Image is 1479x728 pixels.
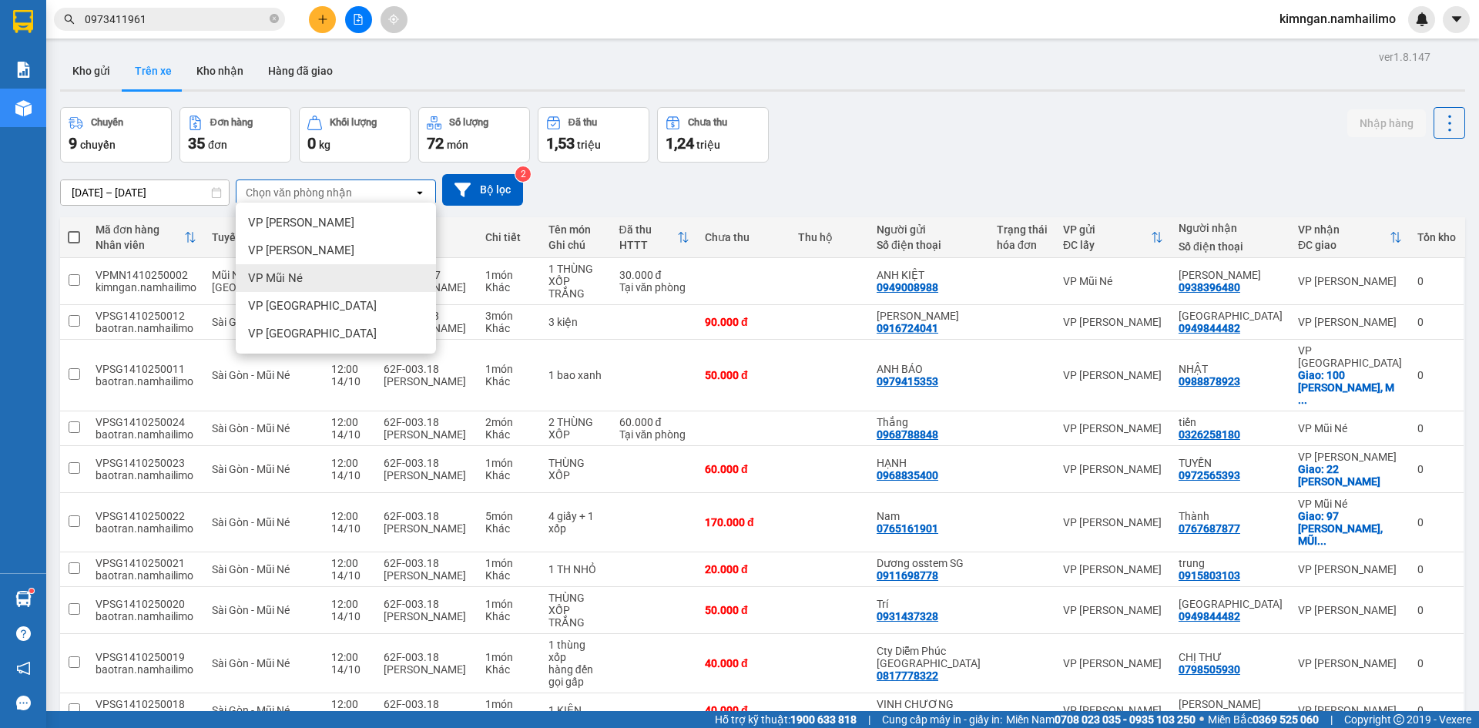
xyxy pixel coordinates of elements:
[485,428,532,441] div: Khác
[877,310,981,322] div: ANH CƯỜNG
[212,563,290,575] span: Sài Gòn - Mũi Né
[1267,9,1408,29] span: kimngan.namhailimo
[91,117,123,128] div: Chuyến
[548,592,604,629] div: THÙNG XỐP TRẮNG
[16,626,31,641] span: question-circle
[96,223,184,236] div: Mã đơn hàng
[877,469,938,481] div: 0968835400
[877,269,981,281] div: ANH KIỆT
[798,231,861,243] div: Thu hộ
[1055,217,1171,258] th: Toggle SortBy
[1179,375,1240,387] div: 0988878923
[331,510,368,522] div: 12:00
[485,569,532,582] div: Khác
[1298,275,1402,287] div: VP [PERSON_NAME]
[485,269,532,281] div: 1 món
[96,557,196,569] div: VPSG1410250021
[96,469,196,481] div: baotran.namhailimo
[212,516,290,528] span: Sài Gòn - Mũi Né
[705,657,783,669] div: 40.000 đ
[85,11,267,28] input: Tìm tên, số ĐT hoặc mã đơn
[548,369,604,381] div: 1 bao xanh
[1417,463,1456,475] div: 0
[1179,269,1283,281] div: Anh Nam
[485,322,532,334] div: Khác
[1298,344,1402,369] div: VP [GEOGRAPHIC_DATA]
[384,610,470,622] div: [PERSON_NAME]
[132,69,256,90] div: 0938396480
[96,363,196,375] div: VPSG1410250011
[1063,516,1163,528] div: VP [PERSON_NAME]
[96,310,196,322] div: VPSG1410250012
[442,174,523,206] button: Bộ lọc
[1298,369,1402,406] div: Giao: 100 HUỲNH THÚC KHÁNG, MŨI NÉ
[96,522,196,535] div: baotran.namhailimo
[12,101,35,117] span: CR :
[1063,463,1163,475] div: VP [PERSON_NAME]
[705,604,783,616] div: 50.000 đ
[1298,422,1402,434] div: VP Mũi Né
[96,428,196,441] div: baotran.namhailimo
[568,117,597,128] div: Đã thu
[485,698,532,710] div: 1 món
[96,598,196,610] div: VPSG1410250020
[657,107,769,163] button: Chưa thu1,24 triệu
[69,134,77,153] span: 9
[1179,522,1240,535] div: 0767687877
[1208,711,1319,728] span: Miền Bắc
[1063,563,1163,575] div: VP [PERSON_NAME]
[96,375,196,387] div: baotran.namhailimo
[212,231,316,243] div: Tuyến
[384,557,470,569] div: 62F-003.18
[331,457,368,469] div: 12:00
[179,107,291,163] button: Đơn hàng35đơn
[96,322,196,334] div: baotran.namhailimo
[868,711,870,728] span: |
[331,469,368,481] div: 14/10
[1298,510,1402,547] div: Giao: 97 NGUYỄN ĐÌNH CHIỂU, MŨI NÉ
[248,243,354,258] span: VP [PERSON_NAME]
[212,369,290,381] span: Sài Gòn - Mũi Né
[538,107,649,163] button: Đã thu1,53 triệu
[384,598,470,610] div: 62F-003.18
[688,117,727,128] div: Chưa thu
[485,310,532,322] div: 3 món
[546,134,575,153] span: 1,53
[485,598,532,610] div: 1 món
[307,134,316,153] span: 0
[1179,710,1240,723] div: 0982868934
[13,15,37,31] span: Gửi:
[877,710,938,723] div: 0932758730
[384,363,470,375] div: 62F-003.18
[1298,223,1390,236] div: VP nhận
[1179,663,1240,676] div: 0798505930
[1179,281,1240,294] div: 0938396480
[96,457,196,469] div: VPSG1410250023
[1298,498,1402,510] div: VP Mũi Né
[485,231,532,243] div: Chi tiết
[1393,714,1404,725] span: copyright
[705,516,783,528] div: 170.000 đ
[705,369,783,381] div: 50.000 đ
[1063,604,1163,616] div: VP [PERSON_NAME]
[1063,316,1163,328] div: VP [PERSON_NAME]
[1179,428,1240,441] div: 0326258180
[485,281,532,294] div: Khác
[877,569,938,582] div: 0911698778
[997,239,1048,251] div: hóa đơn
[96,269,196,281] div: VPMN1410250002
[418,107,530,163] button: Số lượng72món
[1199,716,1204,723] span: ⚪️
[485,651,532,663] div: 1 món
[877,557,981,569] div: Dương osstem SG
[877,416,981,428] div: Thắng
[1298,451,1402,463] div: VP [PERSON_NAME]
[384,522,470,535] div: [PERSON_NAME]
[877,698,981,710] div: VINH CHƯƠNG
[882,711,1002,728] span: Cung cấp máy in - giấy in:
[248,326,377,341] span: VP [GEOGRAPHIC_DATA]
[212,657,290,669] span: Sài Gòn - Mũi Né
[1298,239,1390,251] div: ĐC giao
[331,598,368,610] div: 12:00
[1443,6,1470,33] button: caret-down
